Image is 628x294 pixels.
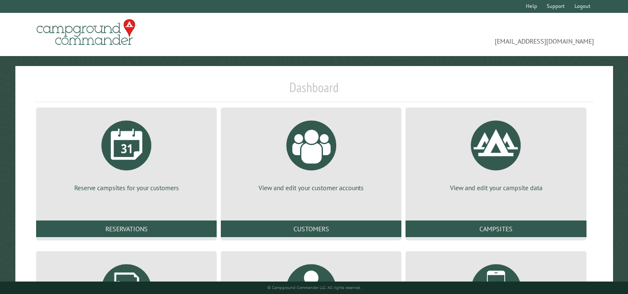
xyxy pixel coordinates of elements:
a: View and edit your campsite data [415,114,576,192]
a: Reserve campsites for your customers [46,114,207,192]
h1: Dashboard [34,79,594,102]
a: Customers [221,220,401,237]
p: Reserve campsites for your customers [46,183,207,192]
p: View and edit your customer accounts [231,183,391,192]
p: View and edit your campsite data [415,183,576,192]
img: Campground Commander [34,16,138,49]
a: Campsites [406,220,586,237]
a: Reservations [36,220,217,237]
a: View and edit your customer accounts [231,114,391,192]
small: © Campground Commander LLC. All rights reserved. [267,285,361,290]
span: [EMAIL_ADDRESS][DOMAIN_NAME] [314,23,594,46]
